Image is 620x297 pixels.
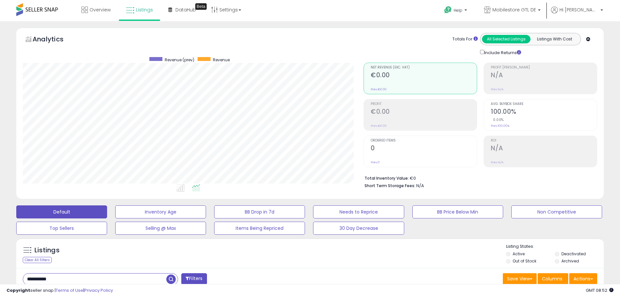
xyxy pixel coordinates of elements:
[491,102,597,106] span: Avg. Buybox Share
[214,222,305,235] button: Items Being Repriced
[491,160,503,164] small: Prev: N/A
[503,273,537,284] button: Save View
[115,222,206,235] button: Selling @ Max
[559,7,599,13] span: Hi [PERSON_NAME]
[371,108,477,117] h2: €0.00
[491,139,597,142] span: ROI
[454,7,462,13] span: Help
[491,124,509,128] small: Prev: 100.00%
[175,7,196,13] span: DataHub
[475,49,529,56] div: Include Returns
[365,175,409,181] b: Total Inventory Value:
[416,183,424,189] span: N/A
[7,287,30,293] strong: Copyright
[33,35,76,45] h5: Analytics
[586,287,613,293] span: 2025-10-7 08:52 GMT
[136,7,153,13] span: Listings
[371,87,387,91] small: Prev: €0.00
[452,36,478,42] div: Totals For
[513,258,536,264] label: Out of Stock
[511,205,602,218] button: Non Competitive
[313,205,404,218] button: Needs to Reprice
[7,288,113,294] div: seller snap | |
[84,287,113,293] a: Privacy Policy
[365,183,415,188] b: Short Term Storage Fees:
[569,273,597,284] button: Actions
[371,139,477,142] span: Ordered Items
[551,7,603,21] a: Hi [PERSON_NAME]
[412,205,503,218] button: BB Price Below Min
[561,258,579,264] label: Archived
[181,273,207,285] button: Filters
[491,108,597,117] h2: 100.00%
[506,244,604,250] p: Listing States:
[444,6,452,14] i: Get Help
[482,35,530,43] button: All Selected Listings
[313,222,404,235] button: 30 Day Decrease
[16,205,107,218] button: Default
[371,71,477,80] h2: €0.00
[371,144,477,153] h2: 0
[23,257,52,263] div: Clear All Filters
[491,66,597,69] span: Profit [PERSON_NAME]
[530,35,579,43] button: Listings With Cost
[371,124,387,128] small: Prev: €0.00
[115,205,206,218] button: Inventory Age
[561,251,586,257] label: Deactivated
[491,87,503,91] small: Prev: N/A
[56,287,83,293] a: Terms of Use
[371,102,477,106] span: Profit
[34,246,60,255] h5: Listings
[491,117,504,122] small: 0.00%
[491,71,597,80] h2: N/A
[214,205,305,218] button: BB Drop in 7d
[492,7,536,13] span: Mobilestore GTL DE
[371,66,477,69] span: Net Revenue (Exc. VAT)
[16,222,107,235] button: Top Sellers
[165,57,194,63] span: Revenue (prev)
[542,275,562,282] span: Columns
[513,251,525,257] label: Active
[371,160,380,164] small: Prev: 0
[213,57,230,63] span: Revenue
[439,1,474,21] a: Help
[491,144,597,153] h2: N/A
[90,7,111,13] span: Overview
[195,3,207,10] div: Tooltip anchor
[538,273,568,284] button: Columns
[365,174,592,182] li: €0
